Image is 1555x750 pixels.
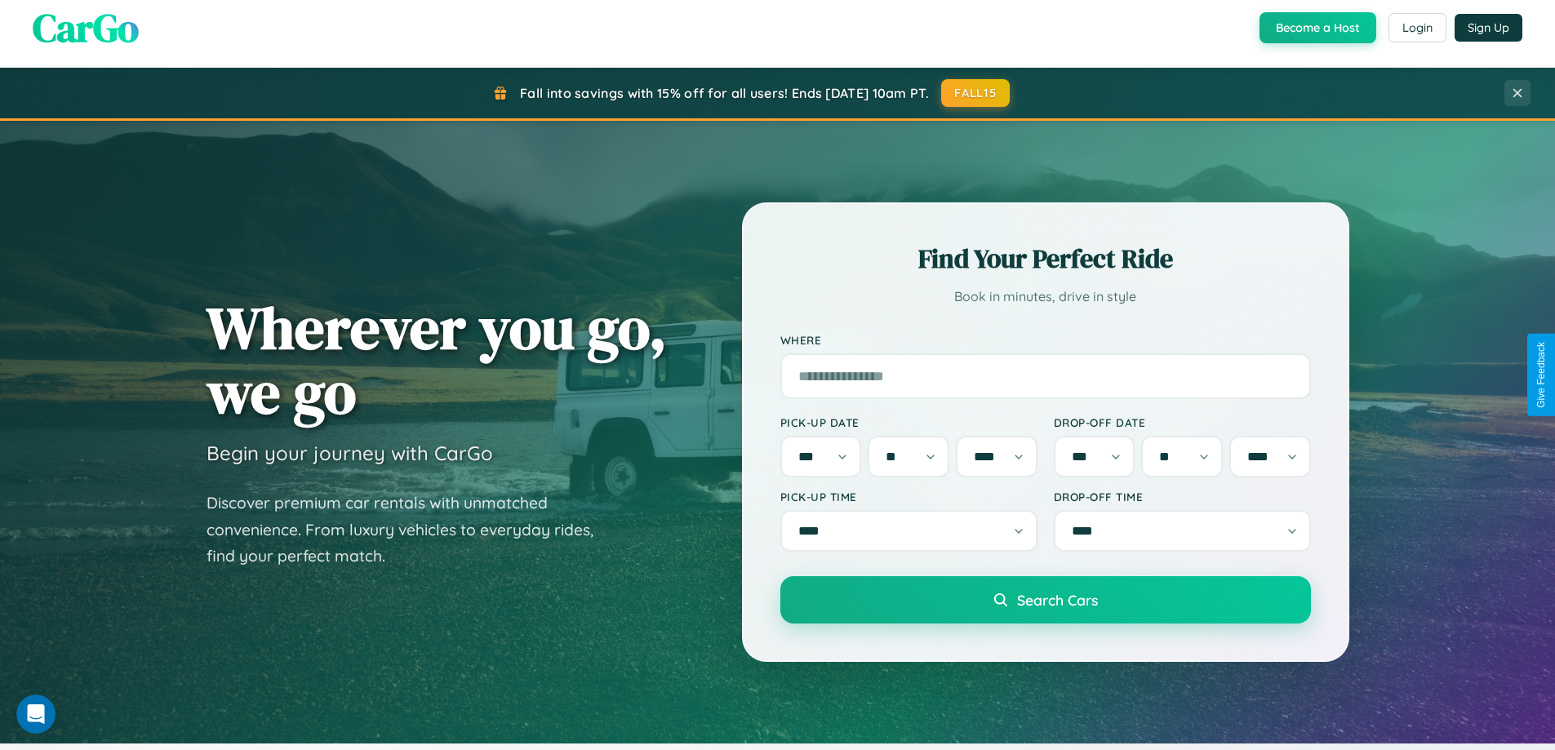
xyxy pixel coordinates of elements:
span: CarGo [33,1,139,55]
h1: Wherever you go, we go [207,295,667,424]
button: Login [1388,13,1446,42]
button: Become a Host [1260,12,1376,43]
label: Pick-up Date [780,415,1037,429]
p: Book in minutes, drive in style [780,285,1311,308]
label: Drop-off Time [1054,490,1311,504]
h2: Find Your Perfect Ride [780,241,1311,277]
p: Discover premium car rentals with unmatched convenience. From luxury vehicles to everyday rides, ... [207,490,615,570]
button: Search Cars [780,576,1311,624]
label: Where [780,333,1311,347]
button: FALL15 [941,79,1010,107]
h3: Begin your journey with CarGo [207,441,493,465]
label: Drop-off Date [1054,415,1311,429]
button: Sign Up [1455,14,1522,42]
iframe: Intercom live chat [16,695,56,734]
label: Pick-up Time [780,490,1037,504]
span: Search Cars [1017,591,1098,609]
span: Fall into savings with 15% off for all users! Ends [DATE] 10am PT. [520,85,929,101]
div: Give Feedback [1535,342,1547,408]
